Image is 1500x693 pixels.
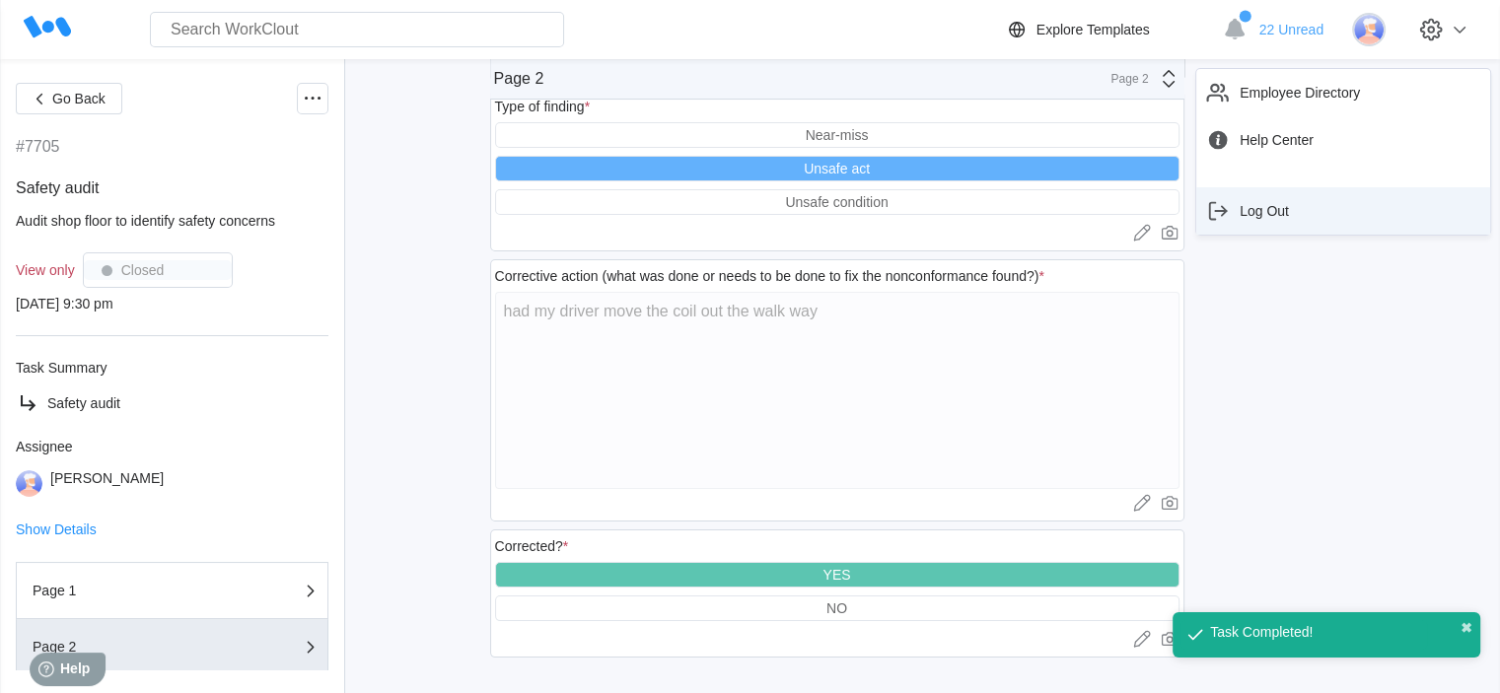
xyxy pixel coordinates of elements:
span: Safety audit [47,395,120,411]
div: Task Completed! [1210,624,1313,640]
div: NO [826,600,847,616]
span: Safety audit [16,179,100,196]
button: Page 1 [16,562,328,619]
div: Log Out [1240,203,1289,219]
div: Corrective action (what was done or needs to be done to fix the nonconformance found?) [495,268,1044,284]
input: Search WorkClout [150,12,564,47]
div: #7705 [16,138,60,156]
div: [DATE] 9:30 pm [16,296,328,312]
div: Help Center [1240,132,1314,148]
a: Log Out [1196,187,1490,235]
div: Type of finding [495,99,591,114]
div: Audit shop floor to identify safety concerns [16,213,328,229]
div: Employee Directory [1240,85,1360,101]
button: Page 2 [16,619,328,675]
div: YES [822,567,850,583]
div: Unsafe condition [785,194,888,210]
div: Assignee [16,439,328,454]
div: Corrected? [495,538,569,554]
div: Unsafe act [804,161,870,176]
button: Show Details [16,522,97,536]
div: [PERSON_NAME] [50,470,164,497]
div: Page 2 [33,640,230,654]
div: Task Summary [16,360,328,376]
div: Explore Templates [1036,22,1150,37]
img: user-3.png [16,470,42,497]
a: Help Center [1196,116,1490,164]
button: close [1461,620,1472,636]
div: Page 2 [494,70,544,88]
div: Page 1 [33,584,230,597]
a: Safety audit [16,391,328,415]
div: View only [16,262,75,278]
span: 22 Unread [1259,22,1323,37]
span: Go Back [52,92,106,105]
div: Near-miss [806,127,869,143]
button: Go Back [16,83,122,114]
div: Page 2 [1100,72,1149,86]
a: Explore Templates [1005,18,1213,41]
a: Employee Directory [1196,69,1490,116]
textarea: had my driver move the coil out the walk way [495,292,1179,489]
img: user-3.png [1352,13,1386,46]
